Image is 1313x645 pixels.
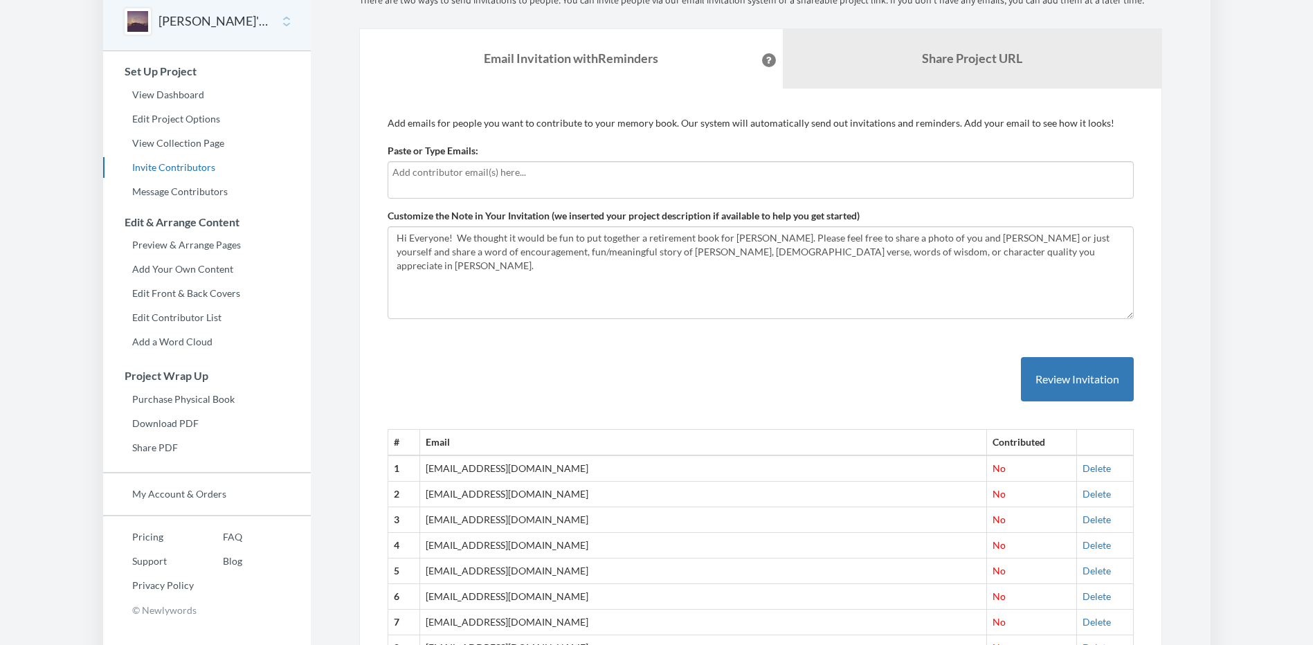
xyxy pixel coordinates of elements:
[388,482,419,507] th: 2
[392,165,1129,180] input: Add contributor email(s) here...
[388,610,419,635] th: 7
[104,216,311,228] h3: Edit & Arrange Content
[1083,462,1111,474] a: Delete
[993,616,1006,628] span: No
[484,51,658,66] strong: Email Invitation with Reminders
[419,430,986,455] th: Email
[419,533,986,558] td: [EMAIL_ADDRESS][DOMAIN_NAME]
[103,575,194,596] a: Privacy Policy
[159,12,271,30] button: [PERSON_NAME]'s Retirement Book
[103,527,194,547] a: Pricing
[1021,357,1134,402] button: Review Invitation
[103,331,311,352] a: Add a Word Cloud
[388,116,1134,130] p: Add emails for people you want to contribute to your memory book. Our system will automatically s...
[419,558,986,584] td: [EMAIL_ADDRESS][DOMAIN_NAME]
[388,209,860,223] label: Customize the Note in Your Invitation (we inserted your project description if available to help ...
[388,558,419,584] th: 5
[103,551,194,572] a: Support
[103,307,311,328] a: Edit Contributor List
[28,10,78,22] span: Support
[388,455,419,481] th: 1
[922,51,1022,66] b: Share Project URL
[103,181,311,202] a: Message Contributors
[194,551,242,572] a: Blog
[993,565,1006,576] span: No
[419,455,986,481] td: [EMAIL_ADDRESS][DOMAIN_NAME]
[103,413,311,434] a: Download PDF
[1083,488,1111,500] a: Delete
[103,109,311,129] a: Edit Project Options
[103,133,311,154] a: View Collection Page
[388,507,419,533] th: 3
[1083,590,1111,602] a: Delete
[103,437,311,458] a: Share PDF
[388,584,419,610] th: 6
[103,484,311,505] a: My Account & Orders
[103,84,311,105] a: View Dashboard
[388,430,419,455] th: #
[103,283,311,304] a: Edit Front & Back Covers
[1083,565,1111,576] a: Delete
[103,235,311,255] a: Preview & Arrange Pages
[1083,539,1111,551] a: Delete
[103,389,311,410] a: Purchase Physical Book
[388,533,419,558] th: 4
[993,539,1006,551] span: No
[419,507,986,533] td: [EMAIL_ADDRESS][DOMAIN_NAME]
[419,610,986,635] td: [EMAIL_ADDRESS][DOMAIN_NAME]
[419,482,986,507] td: [EMAIL_ADDRESS][DOMAIN_NAME]
[104,65,311,78] h3: Set Up Project
[194,527,242,547] a: FAQ
[388,144,478,158] label: Paste or Type Emails:
[419,584,986,610] td: [EMAIL_ADDRESS][DOMAIN_NAME]
[993,590,1006,602] span: No
[1083,514,1111,525] a: Delete
[1083,616,1111,628] a: Delete
[993,514,1006,525] span: No
[993,488,1006,500] span: No
[388,226,1134,319] textarea: Hi Everyone! We thought it would be fun to put together a retirement book for [PERSON_NAME]. Plea...
[103,599,311,621] p: © Newlywords
[103,259,311,280] a: Add Your Own Content
[104,370,311,382] h3: Project Wrap Up
[103,157,311,178] a: Invite Contributors
[987,430,1077,455] th: Contributed
[993,462,1006,474] span: No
